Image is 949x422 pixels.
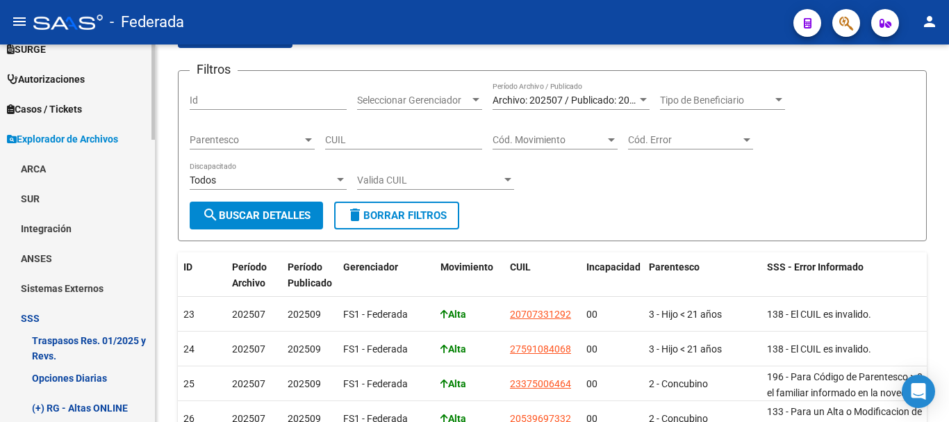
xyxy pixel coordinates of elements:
span: 202507 [232,309,265,320]
span: 3 - Hijo < 21 años [649,309,722,320]
span: 27591084068 [510,343,571,355]
span: Todos [190,175,216,186]
span: Gerenciador [343,261,398,273]
span: Cód. Error [628,134,741,146]
span: 202507 [232,343,265,355]
span: 202507 [232,378,265,389]
span: Parentesco [190,134,302,146]
strong: Alta [440,343,466,355]
datatable-header-cell: Período Archivo [226,252,282,298]
span: - Federada [110,7,184,38]
span: 25 [183,378,195,389]
span: 3 - Hijo < 21 años [649,343,722,355]
span: Borrar Filtros [347,209,447,222]
span: ID [183,261,192,273]
span: CUIL [510,261,531,273]
span: 2 - Concubino [649,378,708,389]
span: Autorizaciones [7,72,85,87]
mat-icon: menu [11,13,28,30]
mat-icon: person [921,13,938,30]
span: Buscar Detalles [202,209,311,222]
datatable-header-cell: Gerenciador [338,252,435,298]
datatable-header-cell: Movimiento [435,252,504,298]
span: 20707331292 [510,309,571,320]
datatable-header-cell: ID [178,252,226,298]
span: 24 [183,343,195,355]
span: Parentesco [649,261,700,273]
span: Cód. Movimiento [493,134,605,146]
h3: Filtros [190,60,238,79]
div: 00 [586,341,638,357]
span: 202509 [288,343,321,355]
datatable-header-cell: CUIL [504,252,581,298]
span: Archivo: 202507 / Publicado: 202509 [493,95,652,106]
button: Buscar Detalles [190,202,323,229]
span: Tipo de Beneficiario [660,95,773,106]
div: 00 [586,307,638,323]
span: SSS - Error Informado [767,261,864,273]
span: Período Publicado [288,261,332,289]
strong: Alta [440,378,466,389]
datatable-header-cell: Parentesco [643,252,761,298]
span: Período Archivo [232,261,267,289]
button: Borrar Filtros [334,202,459,229]
span: 138 - El CUIL es invalido. [767,309,871,320]
span: SURGE [7,42,46,57]
datatable-header-cell: Período Publicado [282,252,338,298]
span: FS1 - Federada [343,343,408,355]
span: 202509 [288,309,321,320]
span: Movimiento [440,261,493,273]
span: FS1 - Federada [343,309,408,320]
span: Seleccionar Gerenciador [357,95,470,106]
span: Explorador de Archivos [7,131,118,147]
span: FS1 - Federada [343,378,408,389]
datatable-header-cell: Incapacidad [581,252,643,298]
span: 138 - El CUIL es invalido. [767,343,871,355]
datatable-header-cell: SSS - Error Informado [761,252,935,298]
span: Valida CUIL [357,175,502,186]
span: 23375006464 [510,378,571,389]
span: 202509 [288,378,321,389]
strong: Alta [440,309,466,320]
span: 23 [183,309,195,320]
mat-icon: delete [347,206,363,223]
span: Incapacidad [586,261,641,273]
mat-icon: search [202,206,219,223]
div: 00 [586,376,638,392]
div: Open Intercom Messenger [902,375,935,408]
span: Casos / Tickets [7,102,82,117]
